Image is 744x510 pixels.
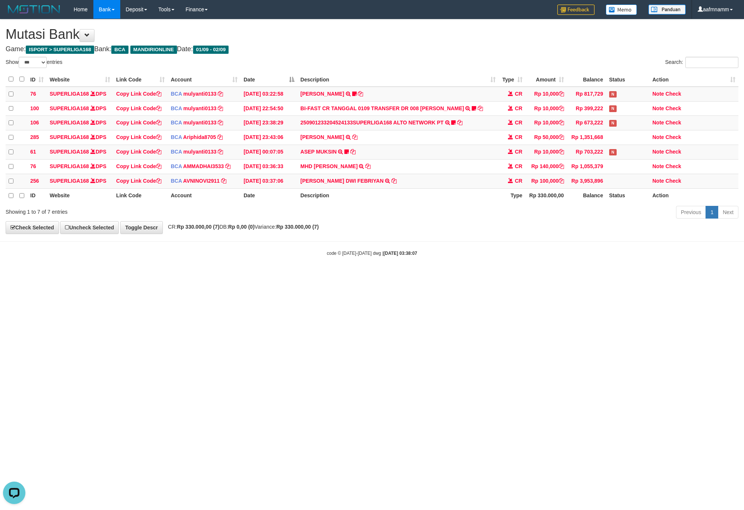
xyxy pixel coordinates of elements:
td: [DATE] 23:43:06 [241,130,297,145]
th: Description [297,188,498,203]
a: ASEP MUKSIN [300,149,337,155]
span: 76 [30,163,36,169]
td: Rp 1,351,668 [567,130,606,145]
a: AMMADHAI3533 [183,163,224,169]
th: Link Code [113,188,168,203]
span: CR [515,149,522,155]
span: BCA [171,178,182,184]
a: SUPERLIGA168 [50,91,89,97]
span: CR: DB: Variance: [164,224,319,230]
div: Showing 1 to 7 of 7 entries [6,205,304,216]
input: Search: [685,57,738,68]
a: Ariphida8705 [183,134,216,140]
td: DPS [47,174,113,188]
a: Copy mulyanti0133 to clipboard [218,91,223,97]
th: Status [606,72,650,87]
a: Copy BI-FAST CR TANGGAL 0109 TRANSFER DR 008 NURWAHIT WIJAYA to clipboard [478,105,483,111]
a: Note [652,163,664,169]
a: Copy ROBBY DWI FEBRIYAN to clipboard [391,178,397,184]
th: Account: activate to sort column ascending [168,72,241,87]
a: [PERSON_NAME] [300,134,344,140]
span: Has Note [609,91,617,98]
td: [DATE] 23:38:29 [241,116,297,130]
td: [DATE] 03:36:33 [241,160,297,174]
strong: Rp 0,00 (0) [228,224,255,230]
td: [DATE] 03:22:58 [241,87,297,101]
span: ISPORT > SUPERLIGA168 [26,46,94,54]
th: Link Code: activate to sort column ascending [113,72,168,87]
span: CR [515,178,522,184]
a: Previous [676,206,706,219]
th: Type: activate to sort column ascending [499,72,526,87]
a: Copy ASEP MUKSIN to clipboard [350,149,356,155]
img: Button%20Memo.svg [606,4,637,15]
span: CR [515,163,522,169]
span: MANDIRIONLINE [130,46,177,54]
a: 250901233204524133SUPERLIGA168 ALTO NETWORK PT [300,120,443,126]
span: BCA [171,134,182,140]
a: [PERSON_NAME] [300,91,344,97]
a: SUPERLIGA168 [50,163,89,169]
a: Next [718,206,738,219]
a: Copy YOGI SAPUTRA to clipboard [352,134,357,140]
a: Note [652,149,664,155]
td: [DATE] 22:54:50 [241,101,297,116]
td: Rp 703,222 [567,145,606,160]
td: Rp 399,222 [567,101,606,116]
span: 106 [30,120,39,126]
th: Status [606,188,650,203]
span: CR [515,120,522,126]
th: Website [47,188,113,203]
a: mulyanti0133 [183,105,217,111]
th: Account [168,188,241,203]
td: Rp 3,953,896 [567,174,606,188]
a: Copy Rp 10,000 to clipboard [559,91,564,97]
td: Rp 100,000 [526,174,567,188]
th: Website: activate to sort column ascending [47,72,113,87]
a: Copy Rp 10,000 to clipboard [559,105,564,111]
span: 01/09 - 02/09 [193,46,229,54]
th: Balance [567,188,606,203]
a: Copy Link Code [116,163,161,169]
a: SUPERLIGA168 [50,134,89,140]
a: Copy mulyanti0133 to clipboard [218,149,223,155]
a: Copy Link Code [116,120,161,126]
a: 1 [706,206,718,219]
a: Check [666,134,681,140]
a: Copy Link Code [116,149,161,155]
img: Feedback.jpg [557,4,595,15]
td: Rp 1,055,379 [567,160,606,174]
a: Uncheck Selected [60,221,119,234]
th: Amount: activate to sort column ascending [526,72,567,87]
span: 285 [30,134,39,140]
a: Note [652,105,664,111]
td: [DATE] 03:37:06 [241,174,297,188]
h1: Mutasi Bank [6,27,738,42]
a: Copy Link Code [116,134,161,140]
td: DPS [47,87,113,101]
th: Action [650,188,738,203]
a: Copy Rp 50,000 to clipboard [559,134,564,140]
th: Description: activate to sort column ascending [297,72,498,87]
a: Check [666,105,681,111]
a: MHD [PERSON_NAME] [300,163,357,169]
a: Copy Rp 100,000 to clipboard [559,178,564,184]
a: SUPERLIGA168 [50,105,89,111]
span: BCA [171,105,182,111]
a: mulyanti0133 [183,149,217,155]
span: CR [515,134,522,140]
th: Date [241,188,297,203]
strong: [DATE] 03:38:07 [384,251,417,256]
th: Rp 330.000,00 [526,188,567,203]
a: Note [652,178,664,184]
a: SUPERLIGA168 [50,120,89,126]
a: Copy 250901233204524133SUPERLIGA168 ALTO NETWORK PT to clipboard [457,120,462,126]
span: 76 [30,91,36,97]
td: Rp 10,000 [526,101,567,116]
span: Has Note [609,120,617,126]
td: [DATE] 00:07:05 [241,145,297,160]
td: Rp 10,000 [526,145,567,160]
td: DPS [47,145,113,160]
h4: Game: Bank: Date: [6,46,738,53]
a: Copy Link Code [116,91,161,97]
